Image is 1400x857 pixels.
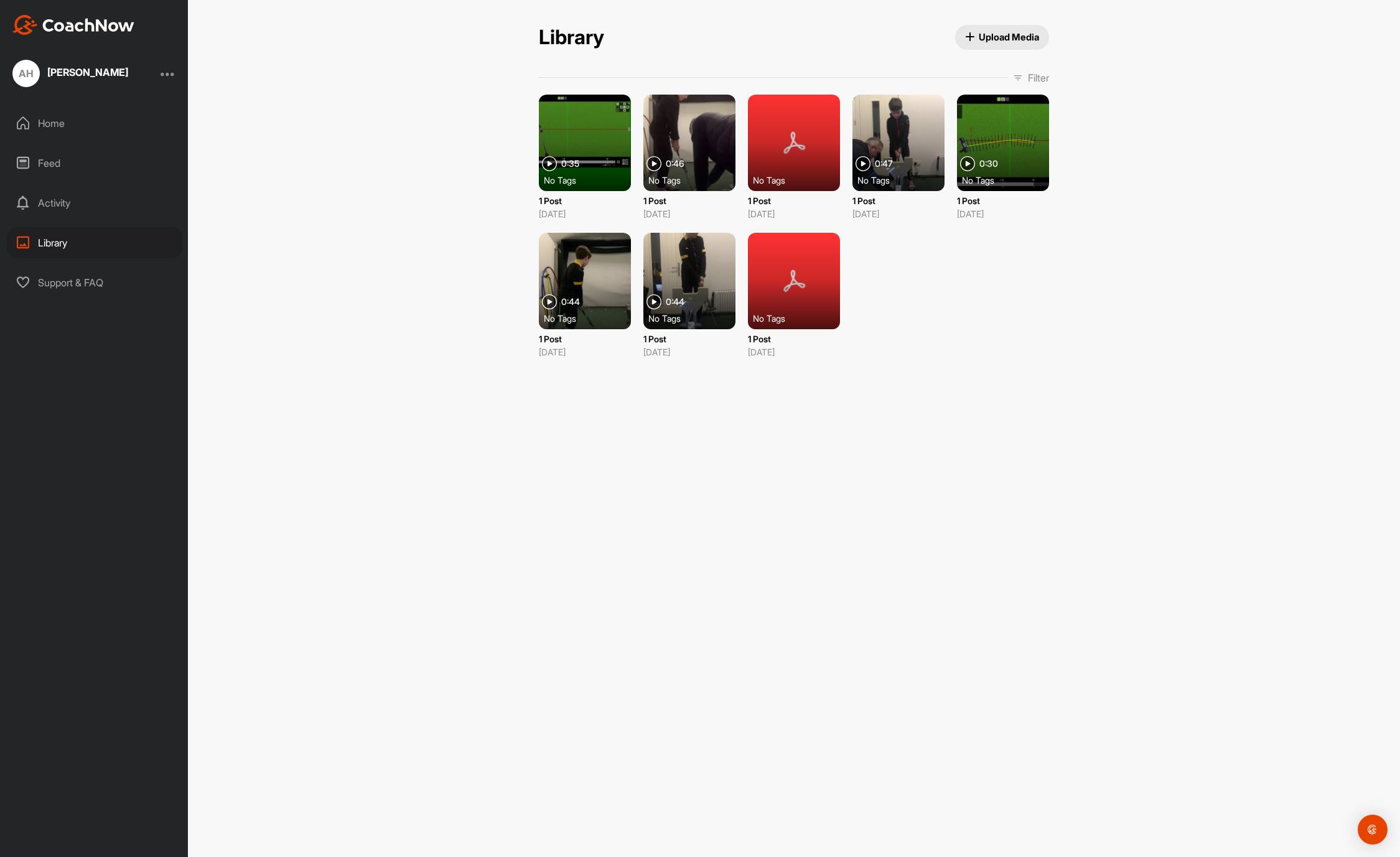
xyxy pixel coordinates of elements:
div: Activity [7,187,182,218]
img: play [542,156,557,171]
span: 0:44 [666,297,684,306]
span: 0:35 [561,159,579,168]
div: No Tags [962,174,1054,186]
span: 0:46 [666,159,684,168]
div: No Tags [753,174,845,186]
div: Open Intercom Messenger [1358,815,1388,845]
div: No Tags [648,312,740,324]
div: Home [7,108,182,139]
p: 1 Post [957,194,1049,207]
span: 0:47 [875,159,893,168]
img: play [856,156,870,171]
div: No Tags [544,312,636,324]
p: 1 Post [748,332,840,345]
p: [DATE] [643,345,735,358]
p: [DATE] [643,207,735,220]
p: [DATE] [539,207,631,220]
img: play [542,294,557,309]
p: [DATE] [748,207,840,220]
span: Upload Media [965,30,1040,44]
h2: Library [539,26,604,50]
p: 1 Post [748,194,840,207]
span: 0:44 [561,297,580,306]
img: CoachNow [12,15,134,35]
div: No Tags [648,174,740,186]
div: Library [7,227,182,258]
p: [DATE] [539,345,631,358]
div: Feed [7,148,182,179]
div: [PERSON_NAME] [47,67,128,77]
p: [DATE] [852,207,945,220]
p: [DATE] [957,207,1049,220]
div: AH [12,60,40,87]
img: play [646,156,661,171]
img: play [646,294,661,309]
p: Filter [1028,70,1049,85]
p: 1 Post [852,194,945,207]
p: 1 Post [643,332,735,345]
span: 0:30 [979,159,998,168]
div: No Tags [753,312,845,324]
p: [DATE] [748,345,840,358]
div: Support & FAQ [7,267,182,298]
img: play [960,156,975,171]
p: 1 Post [643,194,735,207]
p: 1 Post [539,332,631,345]
div: No Tags [857,174,950,186]
div: No Tags [544,174,636,186]
p: 1 Post [539,194,631,207]
button: Upload Media [955,25,1050,50]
